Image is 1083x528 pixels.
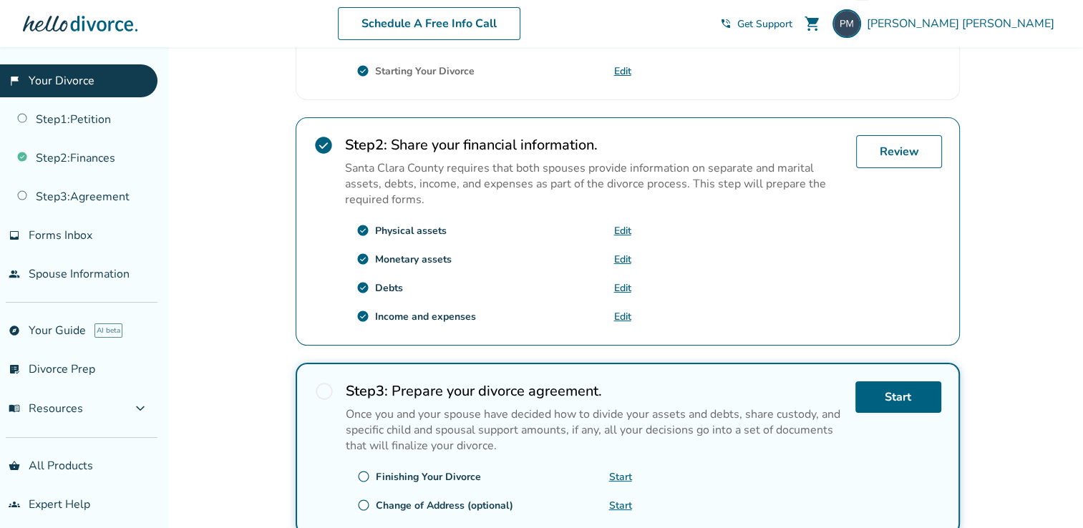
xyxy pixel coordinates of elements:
[29,228,92,243] span: Forms Inbox
[614,310,631,323] a: Edit
[9,75,20,87] span: flag_2
[9,363,20,375] span: list_alt_check
[375,253,452,266] div: Monetary assets
[357,470,370,483] span: radio_button_unchecked
[804,15,821,32] span: shopping_cart
[856,135,942,168] a: Review
[9,401,83,416] span: Resources
[375,281,403,295] div: Debts
[614,253,631,266] a: Edit
[346,406,844,454] p: Once you and your spouse have decided how to divide your assets and debts, share custody, and spe...
[345,160,845,207] p: Santa Clara County requires that both spouses provide information on separate and marital assets,...
[356,281,369,294] span: check_circle
[346,381,388,401] strong: Step 3 :
[376,470,481,484] div: Finishing Your Divorce
[356,64,369,77] span: check_circle
[356,253,369,265] span: check_circle
[314,135,334,155] span: check_circle
[9,325,20,336] span: explore
[132,400,149,417] span: expand_more
[314,381,334,401] span: radio_button_unchecked
[345,135,845,155] h2: Share your financial information.
[9,230,20,241] span: inbox
[1011,459,1083,528] iframe: Chat Widget
[720,17,792,31] a: phone_in_talkGet Support
[9,268,20,280] span: people
[737,17,792,31] span: Get Support
[609,470,632,484] a: Start
[376,499,513,512] div: Change of Address (optional)
[345,135,387,155] strong: Step 2 :
[614,224,631,238] a: Edit
[356,310,369,323] span: check_circle
[346,381,844,401] h2: Prepare your divorce agreement.
[9,403,20,414] span: menu_book
[94,323,122,338] span: AI beta
[614,281,631,295] a: Edit
[855,381,941,413] a: Start
[357,499,370,512] span: radio_button_unchecked
[9,460,20,471] span: shopping_basket
[356,224,369,237] span: check_circle
[375,64,475,78] div: Starting Your Divorce
[614,64,631,78] a: Edit
[832,9,861,38] img: peter.mullen@outlook.com
[9,499,20,510] span: groups
[375,224,447,238] div: Physical assets
[720,18,732,29] span: phone_in_talk
[609,499,632,512] a: Start
[867,16,1060,31] span: [PERSON_NAME] [PERSON_NAME]
[375,310,476,323] div: Income and expenses
[338,7,520,40] a: Schedule A Free Info Call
